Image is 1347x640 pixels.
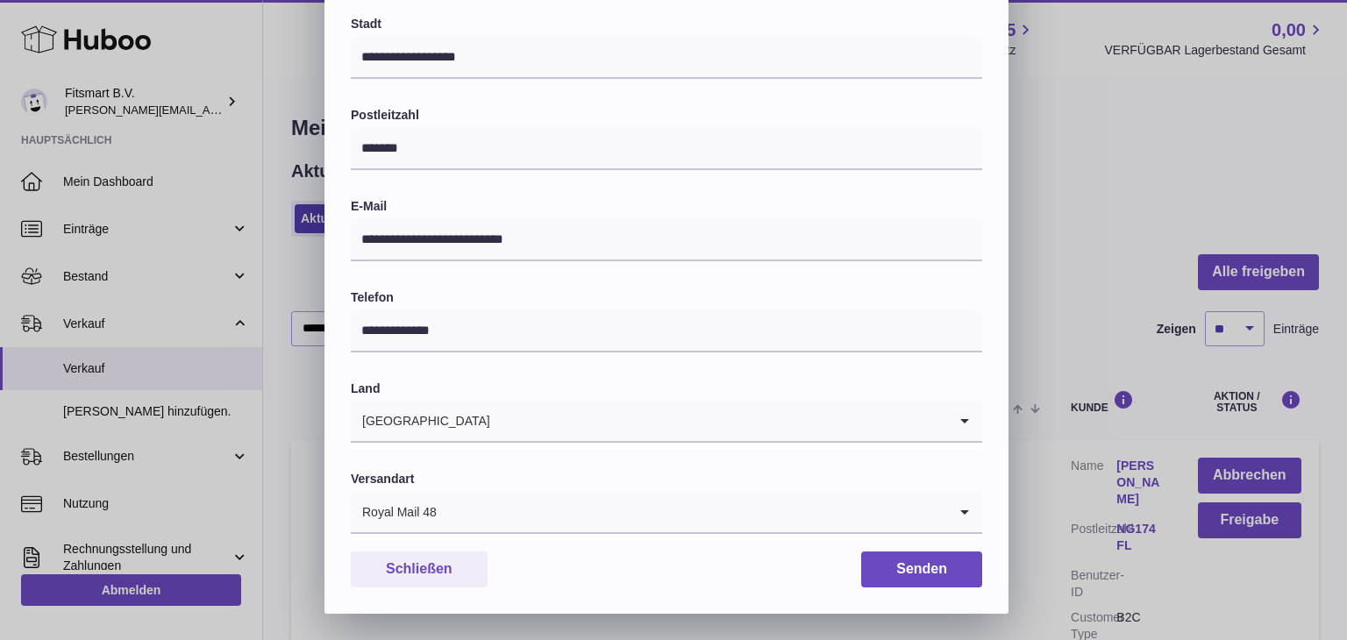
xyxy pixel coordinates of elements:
input: Search for option [438,492,947,532]
button: Senden [861,551,982,587]
label: Stadt [351,16,982,32]
button: Schließen [351,551,488,587]
input: Search for option [491,401,947,441]
div: Search for option [351,492,982,534]
label: Land [351,380,982,397]
label: Telefon [351,289,982,306]
label: E-Mail [351,198,982,215]
label: Versandart [351,471,982,487]
label: Postleitzahl [351,107,982,124]
div: Search for option [351,401,982,443]
span: Royal Mail 48 [351,492,438,532]
span: [GEOGRAPHIC_DATA] [351,401,491,441]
